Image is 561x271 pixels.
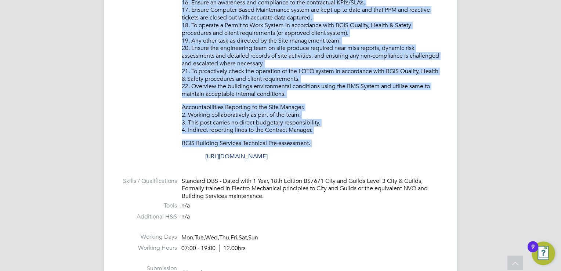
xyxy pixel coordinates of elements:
[181,245,246,252] div: 07:00 - 19:00
[119,244,177,252] label: Working Hours
[181,213,190,220] span: n/a
[248,234,258,241] span: Sun
[219,245,246,252] span: 12.00hrs
[205,234,219,241] span: Wed,
[182,177,442,200] div: Standard DBS - Dated with 1 Year, 18th Edition BS7671 City and Guilds Level 3 City & Guilds, Form...
[182,104,442,134] p: Accountabilities Reporting to the Site Manager. 2. Working collaboratively as part of the team. 3...
[532,242,555,265] button: Open Resource Center, 9 new notifications
[205,153,268,160] a: [URL][DOMAIN_NAME]
[119,213,177,221] label: Additional H&S
[195,234,205,241] span: Tue,
[531,247,535,256] div: 9
[181,234,195,241] span: Mon,
[119,202,177,210] label: Tools
[119,177,177,185] label: Skills / Qualifications
[239,234,248,241] span: Sat,
[219,234,231,241] span: Thu,
[182,140,442,147] p: BGIS Building Services Technical Pre-assessment.
[119,233,177,241] label: Working Days
[231,234,239,241] span: Fri,
[181,202,190,209] span: n/a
